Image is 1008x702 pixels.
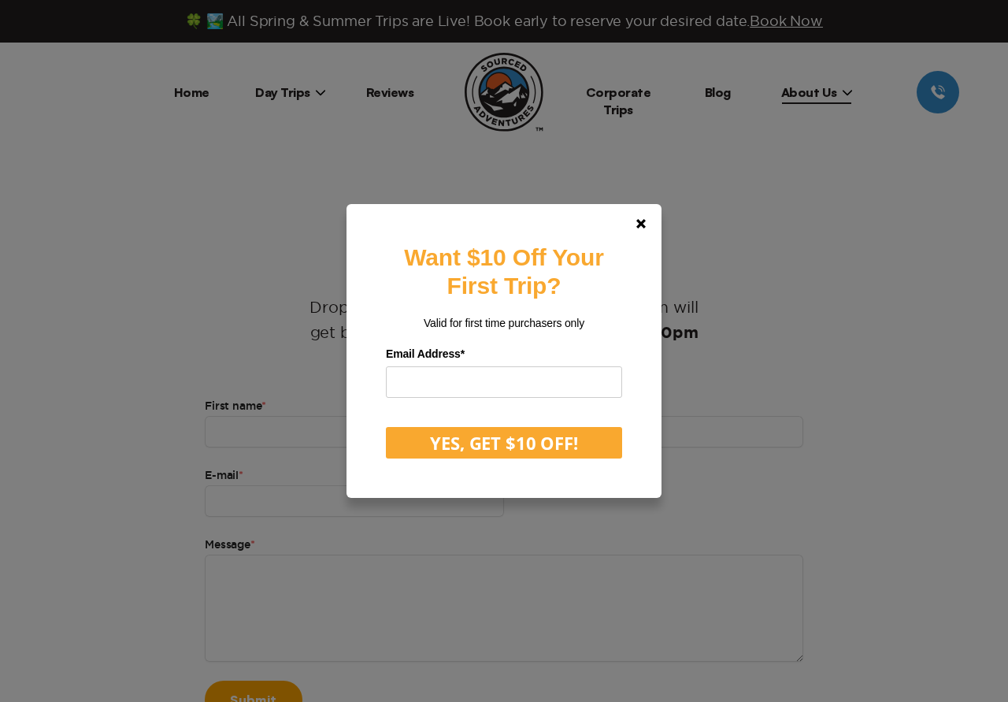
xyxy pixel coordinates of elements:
[386,427,622,459] button: YES, GET $10 OFF!
[386,342,622,366] label: Email Address
[622,205,660,243] a: Close
[404,244,603,299] strong: Want $10 Off Your First Trip?
[424,317,584,329] span: Valid for first time purchasers only
[461,347,465,360] span: Required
